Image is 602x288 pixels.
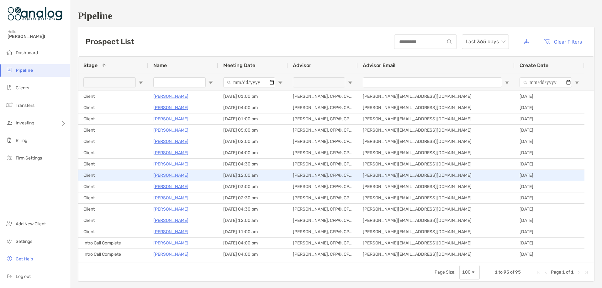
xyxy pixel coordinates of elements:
img: firm-settings icon [6,154,13,161]
div: Client [78,113,148,124]
p: [PERSON_NAME] [153,239,188,247]
div: [DATE] 01:00 pm [218,113,288,124]
span: Dashboard [16,50,38,55]
input: Advisor Email Filter Input [363,77,502,87]
div: [PERSON_NAME][EMAIL_ADDRESS][DOMAIN_NAME] [358,159,515,170]
div: [DATE] [515,147,584,158]
button: Clear Filters [539,35,587,49]
div: [DATE] 03:00 pm [218,181,288,192]
span: of [510,270,514,275]
div: [PERSON_NAME][EMAIL_ADDRESS][DOMAIN_NAME] [358,102,515,113]
div: [DATE] [515,238,584,249]
p: [PERSON_NAME] [153,183,188,191]
div: [DATE] 02:30 pm [218,192,288,203]
div: [PERSON_NAME], CFP®, CPA/PFS, CDFA [288,249,358,260]
img: input icon [447,39,452,44]
div: [PERSON_NAME][EMAIL_ADDRESS][DOMAIN_NAME] [358,147,515,158]
div: [DATE] [515,159,584,170]
div: [DATE] 04:00 pm [218,260,288,271]
div: Next Page [576,270,581,275]
div: Intro Call Complete [78,249,148,260]
span: Name [153,62,167,68]
div: Previous Page [543,270,548,275]
div: [PERSON_NAME][EMAIL_ADDRESS][DOMAIN_NAME] [358,181,515,192]
div: [PERSON_NAME], CFP®, CPA/PFS, CDFA [288,91,358,102]
div: [DATE] [515,249,584,260]
div: [DATE] [515,125,584,136]
a: [PERSON_NAME] [153,115,188,123]
img: settings icon [6,237,13,245]
div: [DATE] [515,181,584,192]
a: [PERSON_NAME] [153,171,188,179]
div: Client [78,125,148,136]
input: Name Filter Input [153,77,206,87]
div: First Page [536,270,541,275]
div: [PERSON_NAME][EMAIL_ADDRESS][DOMAIN_NAME] [358,136,515,147]
img: billing icon [6,136,13,144]
div: [DATE] [515,91,584,102]
div: Page Size [459,265,480,280]
span: Meeting Date [223,62,255,68]
span: [PERSON_NAME]! [8,34,66,39]
div: [DATE] 04:00 pm [218,147,288,158]
a: [PERSON_NAME] [153,228,188,236]
div: [DATE] [515,215,584,226]
div: Client [78,136,148,147]
a: [PERSON_NAME] [153,138,188,145]
span: Last 365 days [466,35,505,49]
p: [PERSON_NAME] [153,126,188,134]
span: Stage [83,62,98,68]
div: [PERSON_NAME][EMAIL_ADDRESS][DOMAIN_NAME] [358,125,515,136]
div: [DATE] 04:30 pm [218,159,288,170]
div: [DATE] [515,192,584,203]
input: Create Date Filter Input [520,77,572,87]
div: Client [78,91,148,102]
div: [DATE] [515,204,584,215]
div: [PERSON_NAME], CFP®, CPA/PFS, CDFA [288,226,358,237]
div: [PERSON_NAME][EMAIL_ADDRESS][DOMAIN_NAME] [358,192,515,203]
span: Advisor [293,62,311,68]
img: transfers icon [6,101,13,109]
div: [DATE] 05:00 pm [218,125,288,136]
div: [PERSON_NAME], CFP®, CPA/PFS, CDFA [288,125,358,136]
div: [DATE] 04:00 pm [218,238,288,249]
span: Add New Client [16,221,46,227]
a: [PERSON_NAME] [153,250,188,258]
p: [PERSON_NAME] [153,205,188,213]
a: [PERSON_NAME] [153,149,188,157]
div: [DATE] [515,170,584,181]
span: Clients [16,85,29,91]
a: [PERSON_NAME] [153,160,188,168]
div: [PERSON_NAME], CFP®, CPA/PFS, CDFA [288,170,358,181]
span: to [499,270,503,275]
div: [PERSON_NAME][EMAIL_ADDRESS][DOMAIN_NAME] [358,170,515,181]
div: [PERSON_NAME], CFP®, CPA/PFS, CDFA [288,102,358,113]
a: [PERSON_NAME] [153,217,188,224]
div: Client [78,192,148,203]
div: Client [78,215,148,226]
div: [DATE] 11:00 am [218,226,288,237]
h1: Pipeline [78,10,594,22]
div: Client [78,159,148,170]
div: [PERSON_NAME][EMAIL_ADDRESS][DOMAIN_NAME] [358,226,515,237]
div: [PERSON_NAME], CFP®, CPA/PFS, CDFA [288,136,358,147]
div: [PERSON_NAME], CFP®, CPA/PFS, CDFA [288,238,358,249]
div: [DATE] [515,113,584,124]
p: [PERSON_NAME] [153,262,188,270]
button: Open Filter Menu [208,80,213,85]
div: Intro Call Complete [78,238,148,249]
div: Client [78,181,148,192]
span: 95 [504,270,509,275]
span: Get Help [16,256,33,262]
p: [PERSON_NAME] [153,92,188,100]
a: [PERSON_NAME] [153,104,188,112]
a: [PERSON_NAME] [153,194,188,202]
div: [DATE] 12:00 am [218,170,288,181]
div: [PERSON_NAME][EMAIL_ADDRESS][DOMAIN_NAME] [358,238,515,249]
